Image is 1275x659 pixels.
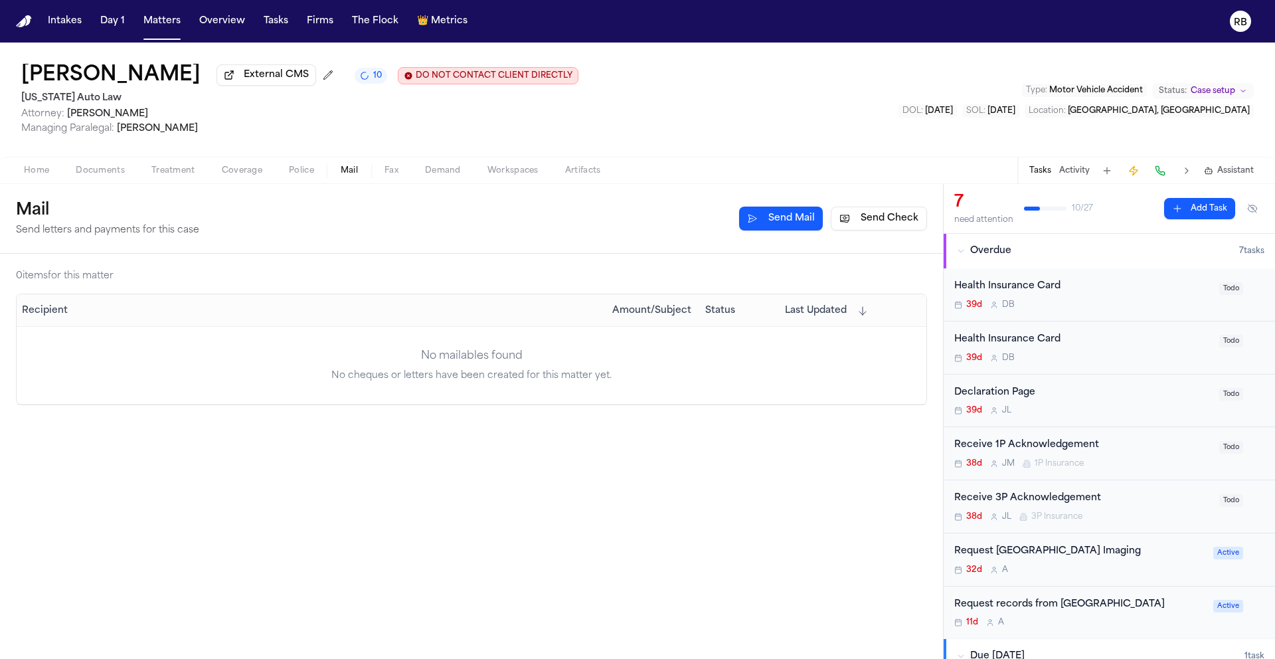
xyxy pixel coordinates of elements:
span: Type : [1026,86,1047,94]
span: Metrics [431,15,467,28]
button: Assistant [1204,165,1254,176]
span: [DATE] [987,107,1015,115]
div: Receive 1P Acknowledgement [954,438,1211,453]
button: Edit Type: Motor Vehicle Accident [1022,84,1147,97]
button: Edit SOL: 2028-08-09 [962,104,1019,118]
span: Mail [341,165,358,176]
img: Finch Logo [16,15,32,28]
button: Edit client contact restriction [398,67,578,84]
span: Coverage [222,165,262,176]
button: Intakes [42,9,87,33]
span: Case setup [1191,86,1235,96]
div: Request [GEOGRAPHIC_DATA] Imaging [954,544,1205,559]
h2: [US_STATE] Auto Law [21,90,578,106]
div: 0 item s for this matter [16,270,114,283]
span: A [1002,565,1008,575]
button: Make a Call [1151,161,1169,180]
button: External CMS [216,64,316,86]
span: 32d [966,565,982,575]
div: Declaration Page [954,385,1211,401]
span: Todo [1219,441,1243,454]
span: J L [1002,512,1011,522]
div: Health Insurance Card [954,332,1211,347]
span: 39d [966,405,982,416]
button: crownMetrics [412,9,473,33]
span: [GEOGRAPHIC_DATA], [GEOGRAPHIC_DATA] [1068,107,1250,115]
span: 7 task s [1239,246,1264,256]
span: [PERSON_NAME] [67,109,148,119]
button: Edit matter name [21,64,201,88]
button: Overview [194,9,250,33]
button: Edit DOL: 2025-08-09 [898,104,957,118]
button: Amount/Subject [612,304,691,318]
div: Receive 3P Acknowledgement [954,491,1211,506]
button: Recipient [22,304,68,318]
span: Todo [1219,388,1243,401]
div: Open task: Declaration Page [944,375,1275,428]
span: A [998,617,1004,628]
button: 10 active tasks [355,68,387,84]
button: Activity [1059,165,1090,176]
span: J M [1002,458,1015,469]
div: No mailables found [17,348,926,364]
span: Artifacts [565,165,601,176]
span: Motor Vehicle Accident [1049,86,1143,94]
span: [DATE] [925,107,953,115]
button: Matters [138,9,186,33]
span: 38d [966,458,982,469]
div: 7 [954,192,1013,213]
div: Open task: Request records from Corewell Health Care Center [944,587,1275,639]
span: Demand [425,165,461,176]
div: Request records from [GEOGRAPHIC_DATA] [954,597,1205,612]
span: Status: [1159,86,1187,96]
button: Last Updated [785,304,868,318]
div: Open task: Receive 3P Acknowledgement [944,480,1275,533]
span: Todo [1219,282,1243,295]
div: Open task: Health Insurance Card [944,322,1275,375]
span: Overdue [970,244,1011,258]
div: need attention [954,215,1013,225]
span: Treatment [151,165,195,176]
div: No cheques or letters have been created for this matter yet. [17,369,926,383]
button: Tasks [1029,165,1051,176]
button: Add Task [1098,161,1116,180]
button: Add Task [1164,198,1235,219]
span: 39d [966,353,982,363]
span: Police [289,165,314,176]
span: Active [1213,600,1243,612]
button: Status [705,304,735,318]
span: Active [1213,547,1243,559]
span: 39d [966,300,982,310]
span: DOL : [902,107,923,115]
span: Attorney: [21,109,64,119]
a: Tasks [258,9,294,33]
div: Health Insurance Card [954,279,1211,294]
button: Send Mail [739,207,823,231]
span: Documents [76,165,125,176]
button: Day 1 [95,9,130,33]
span: 1P Insurance [1035,458,1084,469]
span: DO NOT CONTACT CLIENT DIRECTLY [416,70,572,81]
button: Create Immediate Task [1124,161,1143,180]
button: The Flock [347,9,404,33]
span: 10 / 27 [1072,203,1093,214]
span: External CMS [244,68,309,82]
span: Workspaces [487,165,539,176]
div: Open task: Receive 1P Acknowledgement [944,427,1275,480]
span: D B [1002,300,1015,310]
span: [PERSON_NAME] [117,124,198,134]
p: Send letters and payments for this case [16,224,199,237]
span: Assistant [1217,165,1254,176]
div: Open task: Health Insurance Card [944,268,1275,322]
span: 10 [373,70,382,81]
span: crown [417,15,428,28]
span: D B [1002,353,1015,363]
h1: Mail [16,200,199,221]
button: Firms [301,9,339,33]
span: 38d [966,512,982,522]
